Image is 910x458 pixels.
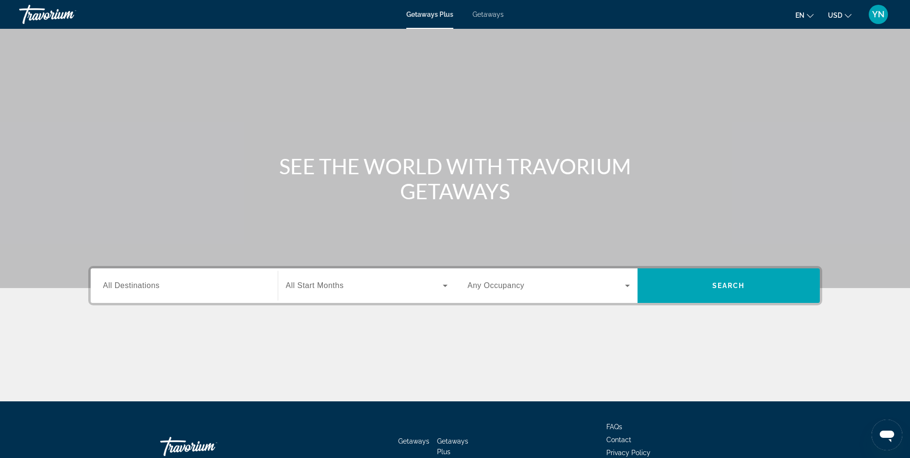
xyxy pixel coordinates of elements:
a: Contact [606,436,631,444]
span: YN [872,10,885,19]
div: Search widget [91,268,820,303]
h1: SEE THE WORLD WITH TRAVORIUM GETAWAYS [275,154,635,204]
a: Travorium [19,2,115,27]
iframe: Button to launch messaging window [872,420,902,450]
a: Privacy Policy [606,449,650,457]
span: Search [712,282,745,289]
a: Getaways Plus [437,437,468,456]
span: All Start Months [286,281,344,289]
button: Search [638,268,820,303]
span: All Destinations [103,281,160,289]
a: Getaways Plus [406,11,453,18]
span: en [795,12,804,19]
span: Any Occupancy [468,281,525,289]
a: Getaways [473,11,504,18]
span: USD [828,12,842,19]
button: Change language [795,8,814,22]
button: Change currency [828,8,851,22]
a: Getaways [398,437,429,445]
button: User Menu [866,4,891,24]
a: FAQs [606,423,622,431]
